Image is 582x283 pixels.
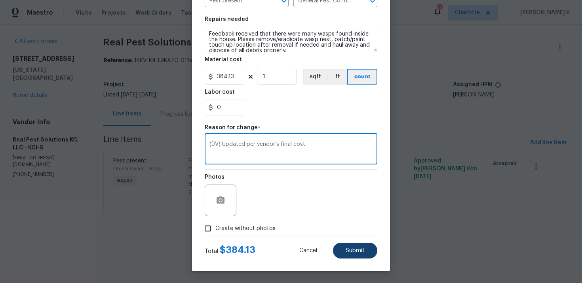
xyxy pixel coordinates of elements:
[287,243,330,258] button: Cancel
[299,248,317,254] span: Cancel
[205,174,224,180] h5: Photos
[327,69,347,85] button: ft
[303,69,327,85] button: sqft
[205,246,255,255] div: Total
[333,243,377,258] button: Submit
[205,125,258,130] h5: Reason for change
[205,57,242,62] h5: Material cost
[220,245,255,255] span: $ 384.13
[209,141,373,158] textarea: (DV) Updated per vendor’s final cost.
[205,89,235,95] h5: Labor cost
[347,69,377,85] button: count
[205,17,249,22] h5: Repairs needed
[205,27,377,52] textarea: Feedback received that there were many wasps found inside the house. Please remove/eradicate wasp...
[215,225,276,233] span: Create without photos
[346,248,365,254] span: Submit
